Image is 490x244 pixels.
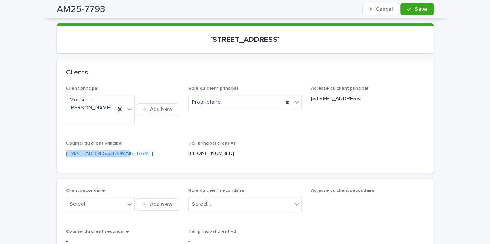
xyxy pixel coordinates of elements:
div: Select... [70,200,89,208]
p: - [311,197,424,205]
button: Cancel [362,3,399,15]
button: Add New [136,198,179,211]
p: [PHONE_NUMBER] [188,150,302,158]
span: Add New [150,202,173,207]
span: Client secondaire [66,188,105,193]
button: Add New [136,103,179,115]
span: Adresse du client secondaire [311,188,375,193]
div: Select... [192,200,211,208]
span: Tél. principal client #1 [188,141,235,146]
a: [EMAIL_ADDRESS][DOMAIN_NAME] [66,151,153,156]
span: Monsieur [PERSON_NAME] [70,96,112,112]
span: Tél. principal client #2 [188,229,236,234]
span: Cancel [375,7,392,12]
span: Propriétaire [192,98,221,106]
span: Add New [150,107,173,112]
span: Courriel du client secondaire [66,229,129,234]
p: [STREET_ADDRESS] [66,35,424,44]
button: Save [400,3,433,15]
p: [STREET_ADDRESS] [311,95,424,103]
span: Client principal [66,86,98,91]
span: Adresse du client principal [311,86,368,91]
span: Rôle du client secondaire [188,188,244,193]
h2: AM25-7793 [57,4,105,15]
span: Courriel du client principal [66,141,123,146]
span: Rôle du client principal [188,86,238,91]
span: Save [415,7,427,12]
h2: Clients [66,69,88,77]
